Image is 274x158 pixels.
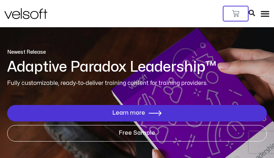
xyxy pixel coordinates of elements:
[112,110,145,116] span: Learn more
[7,125,267,142] a: Free Sample
[4,8,47,19] img: Velsoft Training Materials
[7,49,267,56] p: Newest Release
[260,9,270,18] div: Menu Toggle
[7,59,267,75] h1: Adaptive Paradox Leadership™
[7,105,267,121] a: Learn more
[7,79,267,88] p: Fully customizable, ready-to-deliver training content for training providers.
[119,130,155,137] span: Free Sample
